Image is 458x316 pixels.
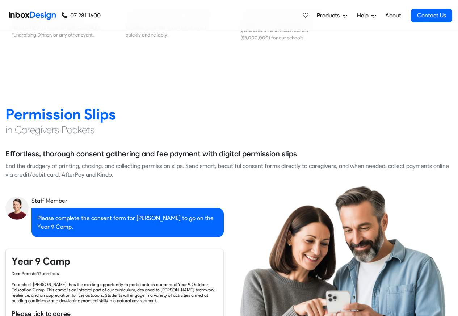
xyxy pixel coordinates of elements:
[317,11,343,20] span: Products
[31,208,224,237] div: Please complete the consent form for [PERSON_NAME] to go on the Year 9 Camp.
[12,255,218,268] h4: Year 9 Camp
[5,123,453,136] h4: in Caregivers Pockets
[314,8,350,23] a: Products
[411,9,452,22] a: Contact Us
[62,11,101,20] a: 07 281 1600
[357,11,371,20] span: Help
[354,8,379,23] a: Help
[5,105,453,123] h2: Permission Slips
[5,148,297,159] h5: Effortless, thorough consent gathering and fee payment with digital permission slips
[5,162,453,179] div: End the drudgery of printing, chasing, and collecting permission slips. Send smart, beautiful con...
[12,271,218,303] div: Dear Parents/Guardians, Your child, [PERSON_NAME], has the exciting opportunity to participate in...
[5,197,29,220] img: staff_avatar.png
[383,8,403,23] a: About
[31,197,224,205] div: Staff Member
